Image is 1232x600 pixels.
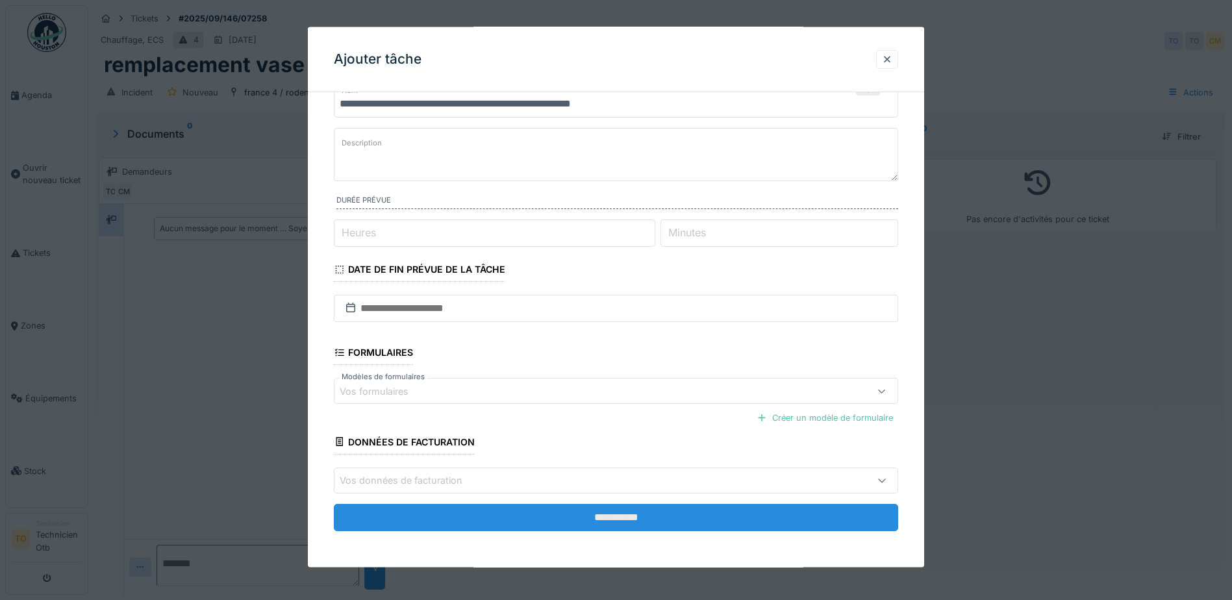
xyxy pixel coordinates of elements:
[751,409,898,427] div: Créer un modèle de formulaire
[336,195,898,209] label: Durée prévue
[334,260,505,282] div: Date de fin prévue de la tâche
[666,225,709,240] label: Minutes
[334,432,475,454] div: Données de facturation
[340,473,481,487] div: Vos données de facturation
[339,135,384,151] label: Description
[340,384,427,398] div: Vos formulaires
[339,225,379,240] label: Heures
[334,51,421,68] h3: Ajouter tâche
[339,85,360,96] label: Nom
[339,371,427,382] label: Modèles de formulaires
[334,343,413,365] div: Formulaires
